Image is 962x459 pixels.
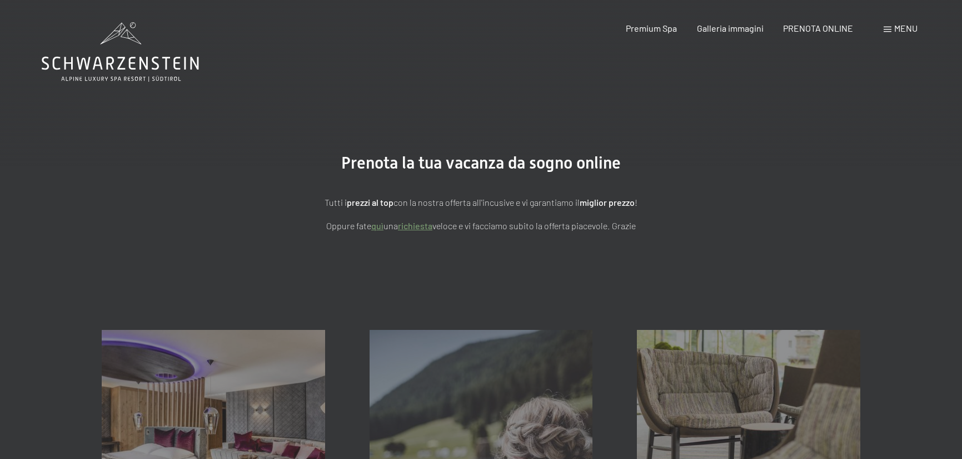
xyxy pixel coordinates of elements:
a: quì [371,220,383,231]
a: richiesta [398,220,432,231]
a: PRENOTA ONLINE [783,23,853,33]
p: Oppure fate una veloce e vi facciamo subito la offerta piacevole. Grazie [203,219,759,233]
a: Premium Spa [626,23,677,33]
strong: miglior prezzo [580,197,635,208]
p: Tutti i con la nostra offerta all'incusive e vi garantiamo il ! [203,195,759,210]
strong: prezzi al top [347,197,393,208]
span: Prenota la tua vacanza da sogno online [341,153,621,172]
a: Galleria immagini [697,23,764,33]
span: Menu [894,23,918,33]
